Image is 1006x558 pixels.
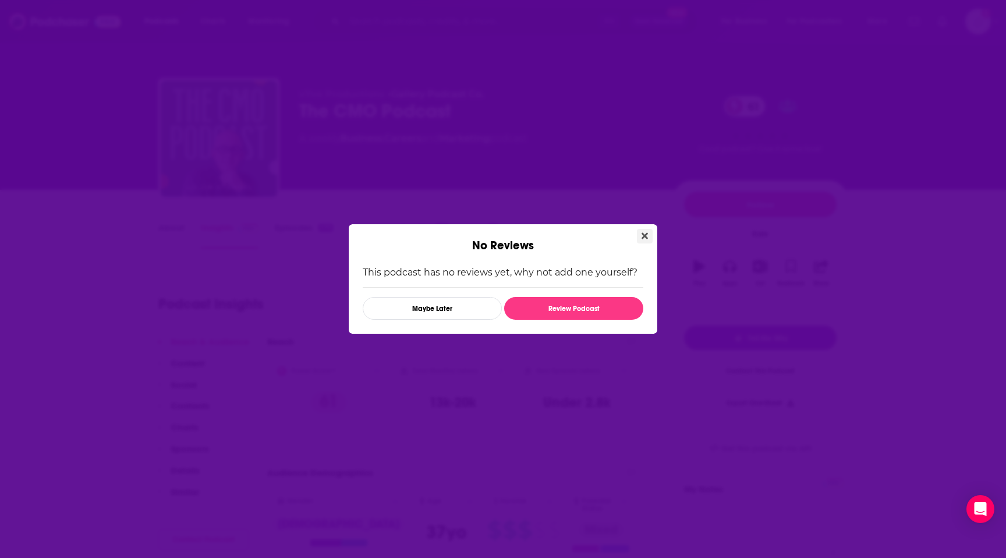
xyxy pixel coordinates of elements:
p: This podcast has no reviews yet, why not add one yourself? [363,267,643,278]
div: No Reviews [349,224,657,253]
button: Review Podcast [504,297,643,320]
div: Open Intercom Messenger [966,495,994,523]
button: Maybe Later [363,297,502,320]
button: Close [637,229,653,243]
